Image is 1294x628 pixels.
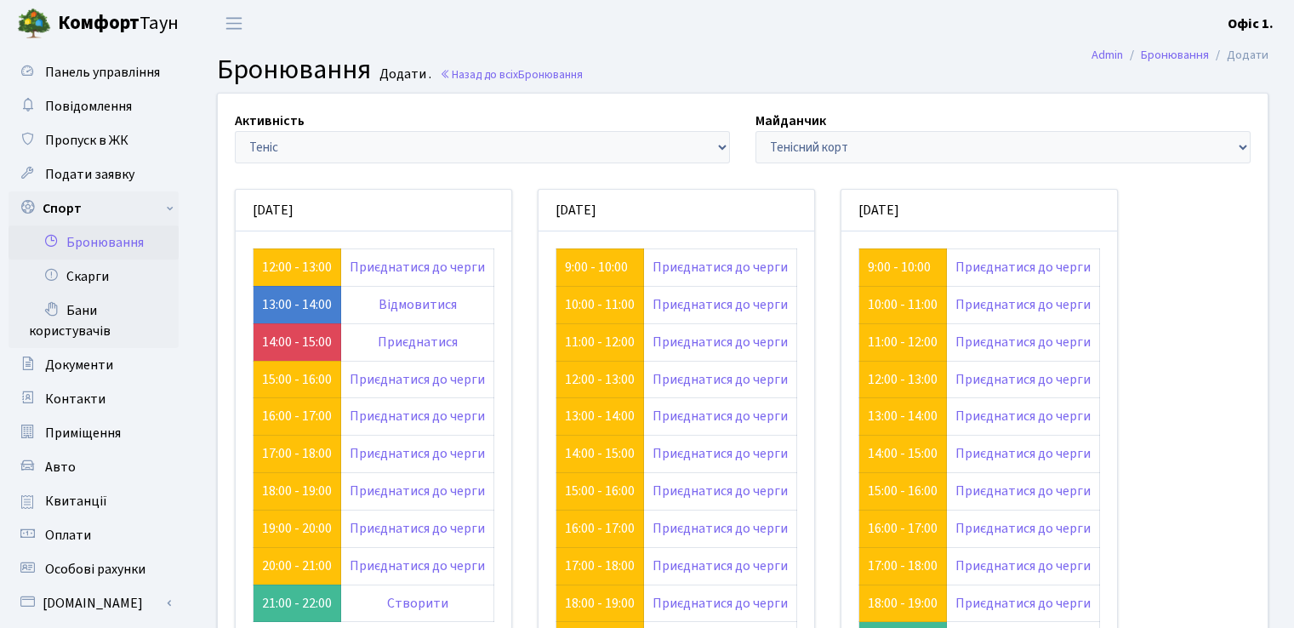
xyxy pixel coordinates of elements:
a: Приєднатися до черги [955,594,1091,613]
a: Приєднатися до черги [955,557,1091,575]
a: Приєднатися до черги [653,482,788,500]
a: Приєднатися до черги [955,444,1091,463]
a: 16:00 - 17:00 [565,519,635,538]
a: Авто [9,450,179,484]
button: Переключити навігацію [213,9,255,37]
a: 17:00 - 18:00 [565,557,635,575]
a: Бани користувачів [9,294,179,348]
small: Додати . [376,66,431,83]
a: 14:00 - 15:00 [565,444,635,463]
a: 13:00 - 14:00 [565,407,635,425]
a: Приєднатися [378,333,458,351]
nav: breadcrumb [1066,37,1294,73]
span: Пропуск в ЖК [45,131,128,150]
a: [DOMAIN_NAME] [9,586,179,620]
b: Комфорт [58,9,140,37]
a: 17:00 - 18:00 [262,444,332,463]
a: 19:00 - 20:00 [262,519,332,538]
a: 10:00 - 11:00 [565,295,635,314]
a: Подати заявку [9,157,179,191]
a: Бронювання [9,226,179,260]
a: Приєднатися до черги [955,258,1091,277]
label: Активність [235,111,305,131]
a: 10:00 - 11:00 [868,295,938,314]
span: Бронювання [217,50,371,89]
span: Оплати [45,526,91,545]
a: Бронювання [1141,46,1209,64]
a: Панель управління [9,55,179,89]
span: Контакти [45,390,105,408]
a: Приєднатися до черги [955,333,1091,351]
a: Повідомлення [9,89,179,123]
a: Приєднатися до черги [955,407,1091,425]
a: Приєднатися до черги [653,295,788,314]
a: 20:00 - 21:00 [262,557,332,575]
a: 12:00 - 13:00 [868,370,938,389]
a: 11:00 - 12:00 [868,333,938,351]
a: Приєднатися до черги [955,370,1091,389]
a: 12:00 - 13:00 [262,258,332,277]
a: Приєднатися до черги [653,519,788,538]
a: Спорт [9,191,179,226]
a: 17:00 - 18:00 [868,557,938,575]
a: 16:00 - 17:00 [868,519,938,538]
span: Документи [45,356,113,374]
a: 9:00 - 10:00 [868,258,931,277]
a: Приєднатися до черги [350,258,485,277]
a: 9:00 - 10:00 [565,258,628,277]
label: Майданчик [755,111,826,131]
a: 16:00 - 17:00 [262,407,332,425]
a: Квитанції [9,484,179,518]
span: Подати заявку [45,165,134,184]
a: 13:00 - 14:00 [262,295,332,314]
span: Особові рахунки [45,560,145,579]
a: 15:00 - 16:00 [565,482,635,500]
a: Офіс 1. [1228,14,1274,34]
a: Скарги [9,260,179,294]
span: Повідомлення [45,97,132,116]
a: Особові рахунки [9,552,179,586]
a: Приєднатися до черги [350,557,485,575]
a: Приєднатися до черги [955,482,1091,500]
span: Бронювання [518,66,583,83]
a: Admin [1092,46,1123,64]
a: 18:00 - 19:00 [565,594,635,613]
li: Додати [1209,46,1268,65]
a: Назад до всіхБронювання [440,66,583,83]
a: Приєднатися до черги [653,557,788,575]
a: Приєднатися до черги [350,407,485,425]
a: 15:00 - 16:00 [262,370,332,389]
img: logo.png [17,7,51,41]
div: [DATE] [236,190,511,231]
a: Приєднатися до черги [653,444,788,463]
span: Авто [45,458,76,477]
a: Приміщення [9,416,179,450]
a: Документи [9,348,179,382]
a: Пропуск в ЖК [9,123,179,157]
a: Приєднатися до черги [350,444,485,463]
a: Приєднатися до черги [653,258,788,277]
a: Приєднатися до черги [653,370,788,389]
a: Приєднатися до черги [350,482,485,500]
a: 13:00 - 14:00 [868,407,938,425]
div: [DATE] [539,190,814,231]
a: 14:00 - 15:00 [262,333,332,351]
b: Офіс 1. [1228,14,1274,33]
a: Приєднатися до черги [955,295,1091,314]
a: Контакти [9,382,179,416]
span: Квитанції [45,492,107,511]
a: Приєднатися до черги [350,370,485,389]
span: Приміщення [45,424,121,442]
a: 11:00 - 12:00 [565,333,635,351]
a: 12:00 - 13:00 [565,370,635,389]
a: Створити [387,594,448,613]
a: 14:00 - 15:00 [868,444,938,463]
a: Приєднатися до черги [350,519,485,538]
a: 18:00 - 19:00 [868,594,938,613]
a: 15:00 - 16:00 [868,482,938,500]
a: Приєднатися до черги [653,407,788,425]
a: 18:00 - 19:00 [262,482,332,500]
td: 21:00 - 22:00 [254,585,341,622]
a: Приєднатися до черги [653,594,788,613]
a: Оплати [9,518,179,552]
